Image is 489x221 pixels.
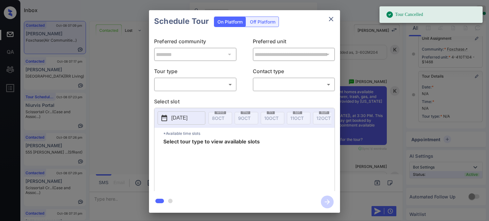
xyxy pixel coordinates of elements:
[163,139,260,190] span: Select tour type to view available slots
[158,111,205,125] button: [DATE]
[386,8,423,21] div: Tour Cancelled
[154,98,335,108] p: Select slot
[214,17,246,27] div: On Platform
[163,128,335,139] p: *Available time slots
[149,10,214,32] h2: Schedule Tour
[154,38,237,48] p: Preferred community
[154,67,237,78] p: Tour type
[325,13,337,25] button: close
[171,114,188,122] p: [DATE]
[253,67,335,78] p: Contact type
[247,17,279,27] div: Off Platform
[253,38,335,48] p: Preferred unit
